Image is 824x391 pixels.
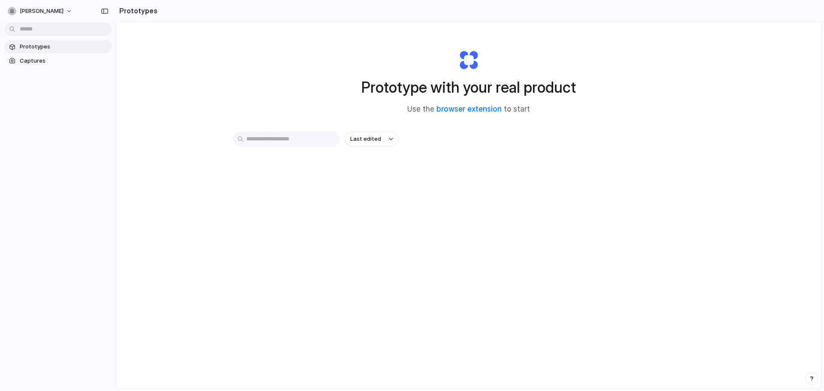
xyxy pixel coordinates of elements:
h2: Prototypes [116,6,158,16]
button: Last edited [345,132,398,146]
a: browser extension [436,105,502,113]
span: Captures [20,57,108,65]
a: Captures [4,55,112,67]
span: Use the to start [407,104,530,115]
a: Prototypes [4,40,112,53]
span: Prototypes [20,42,108,51]
button: [PERSON_NAME] [4,4,77,18]
span: [PERSON_NAME] [20,7,64,15]
span: Last edited [350,135,381,143]
h1: Prototype with your real product [361,76,576,99]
